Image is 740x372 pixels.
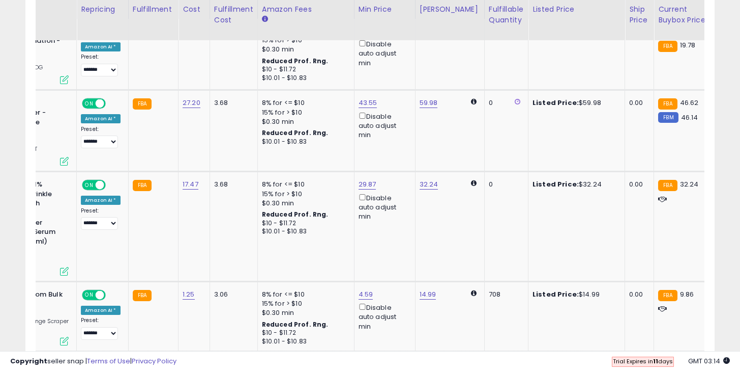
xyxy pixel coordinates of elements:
a: 43.55 [359,98,377,108]
div: Repricing [81,4,124,15]
b: 11 [653,357,658,365]
div: Ship Price [629,4,649,25]
a: 1.25 [183,289,195,300]
strong: Copyright [10,356,47,366]
small: FBA [658,98,677,110]
div: [PERSON_NAME] [420,4,480,15]
div: Amazon AI * [81,306,121,315]
a: 32.24 [420,179,438,190]
a: 4.59 [359,289,373,300]
a: 17.47 [183,179,198,190]
div: 8% for <= $10 [262,98,346,108]
span: OFF [104,181,121,190]
span: ON [83,291,96,300]
a: 29.87 [359,179,376,190]
div: $10.01 - $10.83 [262,227,346,236]
a: Privacy Policy [132,356,176,366]
div: 8% for <= $10 [262,180,346,189]
div: $10.01 - $10.83 [262,337,346,346]
small: FBA [133,290,152,301]
small: FBA [133,180,152,191]
div: Preset: [81,207,121,230]
div: 0.00 [629,180,646,189]
div: 3.68 [214,98,250,108]
div: Disable auto adjust min [359,302,407,331]
small: FBA [133,98,152,110]
a: Terms of Use [87,356,130,366]
div: 0.00 [629,290,646,299]
div: $10 - $11.72 [262,329,346,337]
b: Listed Price: [532,289,579,299]
div: $10.01 - $10.83 [262,74,346,83]
b: Reduced Prof. Rng. [262,57,329,65]
div: Fulfillment Cost [214,4,253,25]
div: Preset: [81,54,121,76]
a: 59.98 [420,98,438,108]
div: Cost [183,4,205,15]
div: seller snap | | [10,357,176,366]
small: FBA [658,41,677,52]
div: $10.01 - $10.83 [262,138,346,146]
div: 8% for <= $10 [262,290,346,299]
div: Fulfillable Quantity [489,4,524,25]
span: Trial Expires in days [613,357,673,365]
span: OFF [104,99,121,108]
a: 14.99 [420,289,436,300]
div: 3.06 [214,290,250,299]
div: Fulfillment [133,4,174,15]
div: Amazon Fees [262,4,350,15]
span: 46.62 [680,98,699,108]
div: $10 - $11.72 [262,65,346,74]
div: $0.30 min [262,117,346,126]
div: 15% for > $10 [262,108,346,117]
div: Current Buybox Price [658,4,711,25]
div: $0.30 min [262,45,346,54]
small: FBM [658,112,678,123]
div: Disable auto adjust min [359,111,407,140]
div: Amazon AI * [81,42,121,51]
small: FBA [658,290,677,301]
div: Disable auto adjust min [359,38,407,68]
span: 9.86 [680,289,694,299]
div: $0.30 min [262,308,346,317]
div: 0 [489,98,520,108]
b: Reduced Prof. Rng. [262,210,329,219]
span: 2025-08-18 03:14 GMT [688,356,730,366]
small: Amazon Fees. [262,15,268,24]
div: Amazon AI * [81,114,121,123]
div: Preset: [81,126,121,149]
div: 0 [489,180,520,189]
div: 3.68 [214,180,250,189]
div: Disable auto adjust min [359,192,407,222]
div: Preset: [81,317,121,340]
b: Listed Price: [532,98,579,108]
div: $0.30 min [262,199,346,208]
span: ON [83,181,96,190]
span: ON [83,99,96,108]
div: $10 - $11.72 [262,219,346,228]
div: 0.00 [629,98,646,108]
div: $59.98 [532,98,617,108]
div: 15% for > $10 [262,299,346,308]
div: Amazon AI * [81,196,121,205]
span: 19.78 [680,40,696,50]
div: 15% for > $10 [262,190,346,199]
small: FBA [658,180,677,191]
div: Min Price [359,4,411,15]
div: 708 [489,290,520,299]
a: 27.20 [183,98,200,108]
b: Reduced Prof. Rng. [262,128,329,137]
div: $32.24 [532,180,617,189]
span: 32.24 [680,179,699,189]
b: Reduced Prof. Rng. [262,320,329,329]
span: 46.14 [681,113,698,122]
span: OFF [104,291,121,300]
div: Listed Price [532,4,620,15]
div: $14.99 [532,290,617,299]
div: 15% for > $10 [262,36,346,45]
b: Listed Price: [532,179,579,189]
